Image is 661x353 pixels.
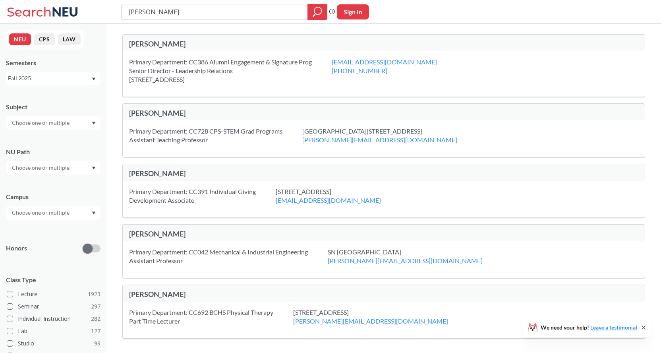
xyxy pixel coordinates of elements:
[129,109,384,117] div: [PERSON_NAME]
[7,301,101,312] label: Seminar
[9,33,31,45] button: NEU
[313,6,322,17] svg: magnifying glass
[129,58,332,84] div: Primary Department: CC386 Alumni Engagement & Signature Prog Senior Director - Leadership Relatio...
[8,208,75,217] input: Choose one or multiple
[276,187,401,205] div: [STREET_ADDRESS]
[91,314,101,323] span: 282
[6,58,101,67] div: Semesters
[7,314,101,324] label: Individual Instruction
[8,74,91,83] div: Fall 2025
[332,58,437,66] a: [EMAIL_ADDRESS][DOMAIN_NAME]
[129,127,302,144] div: Primary Department: CC728 CPS-STEM Grad Programs Assistant Teaching Professor
[6,161,101,175] div: Dropdown arrow
[328,248,503,265] div: SN [GEOGRAPHIC_DATA]
[332,67,387,74] a: [PHONE_NUMBER]
[6,206,101,219] div: Dropdown arrow
[91,327,101,336] span: 127
[8,163,75,173] input: Choose one or multiple
[91,302,101,311] span: 297
[129,290,384,299] div: [PERSON_NAME]
[6,147,101,156] div: NU Path
[6,103,101,111] div: Subject
[88,290,101,299] span: 1923
[92,78,96,81] svg: Dropdown arrow
[58,33,81,45] button: LAW
[6,192,101,201] div: Campus
[541,325,637,330] span: We need your help!
[92,122,96,125] svg: Dropdown arrow
[129,308,293,326] div: Primary Department: CC692 BCHS Physical Therapy Part Time Lecturer
[128,5,302,19] input: Class, professor, course number, "phrase"
[34,33,55,45] button: CPS
[302,136,457,144] a: [PERSON_NAME][EMAIL_ADDRESS][DOMAIN_NAME]
[129,169,384,178] div: [PERSON_NAME]
[129,187,276,205] div: Primary Department: CC391 Individual Giving Development Associate
[7,338,101,349] label: Studio
[328,257,483,264] a: [PERSON_NAME][EMAIL_ADDRESS][DOMAIN_NAME]
[129,39,384,48] div: [PERSON_NAME]
[94,339,101,348] span: 99
[129,248,328,265] div: Primary Department: CC042 Mechanical & Industrial Engineering Assistant Professor
[6,275,101,284] span: Class Type
[92,167,96,170] svg: Dropdown arrow
[293,308,468,326] div: [STREET_ADDRESS]
[590,324,637,331] a: Leave a testimonial
[92,211,96,215] svg: Dropdown arrow
[307,4,327,20] div: magnifying glass
[7,289,101,299] label: Lecture
[6,244,27,253] p: Honors
[7,326,101,336] label: Lab
[293,317,448,325] a: [PERSON_NAME][EMAIL_ADDRESS][DOMAIN_NAME]
[6,72,101,85] div: Fall 2025Dropdown arrow
[129,229,384,238] div: [PERSON_NAME]
[302,127,477,144] div: [GEOGRAPHIC_DATA][STREET_ADDRESS]
[337,4,369,19] button: Sign In
[8,118,75,128] input: Choose one or multiple
[276,196,381,204] a: [EMAIL_ADDRESS][DOMAIN_NAME]
[6,116,101,130] div: Dropdown arrow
